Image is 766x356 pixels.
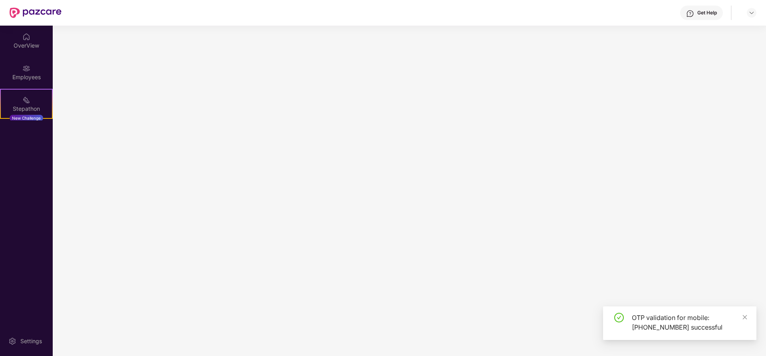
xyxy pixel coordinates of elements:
[22,33,30,41] img: svg+xml;base64,PHN2ZyBpZD0iSG9tZSIgeG1sbnM9Imh0dHA6Ly93d3cudzMub3JnLzIwMDAvc3ZnIiB3aWR0aD0iMjAiIG...
[614,313,624,322] span: check-circle
[742,314,748,320] span: close
[10,115,43,121] div: New Challenge
[8,337,16,345] img: svg+xml;base64,PHN2ZyBpZD0iU2V0dGluZy0yMHgyMCIgeG1sbnM9Imh0dHA6Ly93d3cudzMub3JnLzIwMDAvc3ZnIiB3aW...
[10,8,62,18] img: New Pazcare Logo
[697,10,717,16] div: Get Help
[22,96,30,104] img: svg+xml;base64,PHN2ZyB4bWxucz0iaHR0cDovL3d3dy53My5vcmcvMjAwMC9zdmciIHdpZHRoPSIyMSIgaGVpZ2h0PSIyMC...
[748,10,755,16] img: svg+xml;base64,PHN2ZyBpZD0iRHJvcGRvd24tMzJ4MzIiIHhtbG5zPSJodHRwOi8vd3d3LnczLm9yZy8yMDAwL3N2ZyIgd2...
[18,337,44,345] div: Settings
[632,313,747,332] div: OTP validation for mobile: [PHONE_NUMBER] successful
[1,105,52,113] div: Stepathon
[22,64,30,72] img: svg+xml;base64,PHN2ZyBpZD0iRW1wbG95ZWVzIiB4bWxucz0iaHR0cDovL3d3dy53My5vcmcvMjAwMC9zdmciIHdpZHRoPS...
[686,10,694,18] img: svg+xml;base64,PHN2ZyBpZD0iSGVscC0zMngzMiIgeG1sbnM9Imh0dHA6Ly93d3cudzMub3JnLzIwMDAvc3ZnIiB3aWR0aD...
